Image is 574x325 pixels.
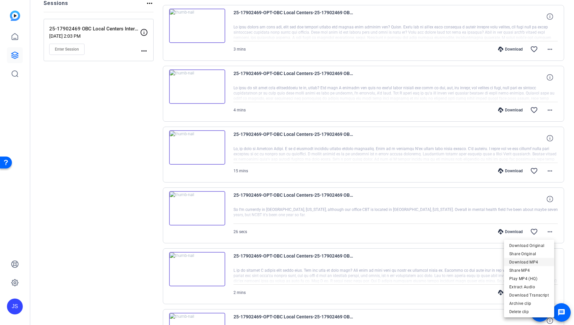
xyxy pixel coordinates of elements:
[509,291,549,299] span: Download Transcript
[509,275,549,283] span: Play MP4 (HQ)
[509,258,549,266] span: Download MP4
[509,283,549,291] span: Extract Audio
[509,242,549,250] span: Download Original
[509,250,549,258] span: Share Original
[509,308,549,316] span: Delete clip
[509,266,549,274] span: Share MP4
[509,300,549,307] span: Archive clip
